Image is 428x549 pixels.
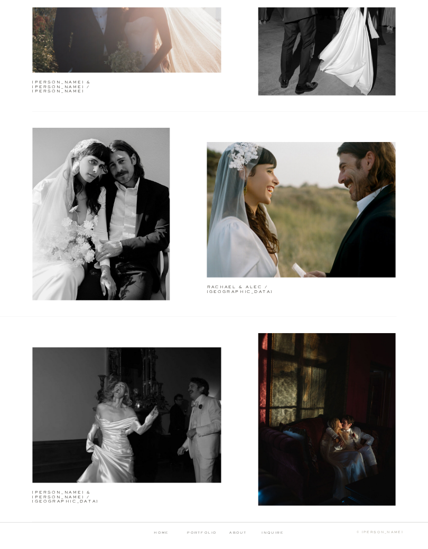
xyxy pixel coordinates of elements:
[184,531,220,534] a: portfolio
[229,531,249,534] a: about
[32,491,145,496] a: [PERSON_NAME] & [PERSON_NAME] / [GEOGRAPHIC_DATA]
[357,531,403,534] b: © [PERSON_NAME]
[32,80,120,85] a: [PERSON_NAME] & [PERSON_NAME] / [PERSON_NAME]
[325,531,403,534] a: © [PERSON_NAME]
[144,531,179,534] a: home
[207,286,297,290] a: rachael & alec / [GEOGRAPHIC_DATA]
[262,531,284,535] a: inquire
